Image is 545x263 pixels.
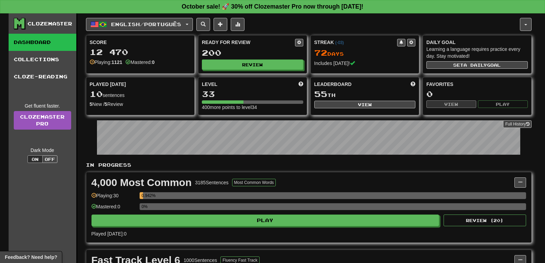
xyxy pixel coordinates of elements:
[28,155,43,163] button: On
[91,231,127,237] span: Played [DATE]: 0
[90,59,122,66] div: Playing:
[411,81,415,88] span: This week in points, UTC
[9,34,76,51] a: Dashboard
[152,59,155,65] strong: 0
[426,100,476,108] button: View
[90,101,191,108] div: New / Review
[464,63,487,67] span: a daily
[202,104,303,111] div: 400 more points to level 34
[314,39,397,46] div: Streak
[90,81,126,88] span: Played [DATE]
[14,147,71,154] div: Dark Mode
[9,51,76,68] a: Collections
[14,111,71,130] a: ClozemasterPro
[314,90,416,99] div: th
[111,21,181,27] span: English / Português
[91,203,136,215] div: Mastered: 0
[90,39,191,46] div: Score
[111,59,122,65] strong: 1121
[14,102,71,109] div: Get fluent faster.
[314,60,416,67] div: Includes [DATE]!
[314,48,416,57] div: Day s
[232,179,276,186] button: Most Common Words
[503,120,531,128] button: Full History
[231,18,244,31] button: More stats
[202,81,217,88] span: Level
[91,177,192,188] div: 4,000 Most Common
[202,39,295,46] div: Ready for Review
[202,90,303,98] div: 33
[444,215,526,226] button: Review (20)
[314,89,327,99] span: 55
[86,18,193,31] button: English/Português
[214,18,227,31] button: Add sentence to collection
[196,18,210,31] button: Search sentences
[90,89,103,99] span: 10
[478,100,528,108] button: Play
[195,179,228,186] div: 3185 Sentences
[426,61,528,69] button: Seta dailygoal
[298,81,303,88] span: Score more points to level up
[426,39,528,46] div: Daily Goal
[105,101,107,107] strong: 5
[314,48,327,57] span: 72
[126,59,154,66] div: Mastered:
[426,81,528,88] div: Favorites
[42,155,57,163] button: Off
[202,59,303,70] button: Review
[142,192,143,199] div: 0.942%
[90,48,191,56] div: 12 470
[314,101,416,108] button: View
[28,20,72,27] div: Clozemaster
[5,254,57,261] span: Open feedback widget
[335,40,344,45] a: (-03)
[91,215,439,226] button: Play
[426,46,528,59] div: Learning a language requires practice every day. Stay motivated!
[86,162,532,168] p: In Progress
[314,81,352,88] span: Leaderboard
[91,192,136,204] div: Playing: 30
[202,48,303,57] div: 200
[182,3,363,10] strong: October sale! 🚀 30% off Clozemaster Pro now through [DATE]!
[9,68,76,85] a: Cloze-Reading
[90,101,92,107] strong: 5
[90,90,191,99] div: sentences
[426,90,528,98] div: 0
